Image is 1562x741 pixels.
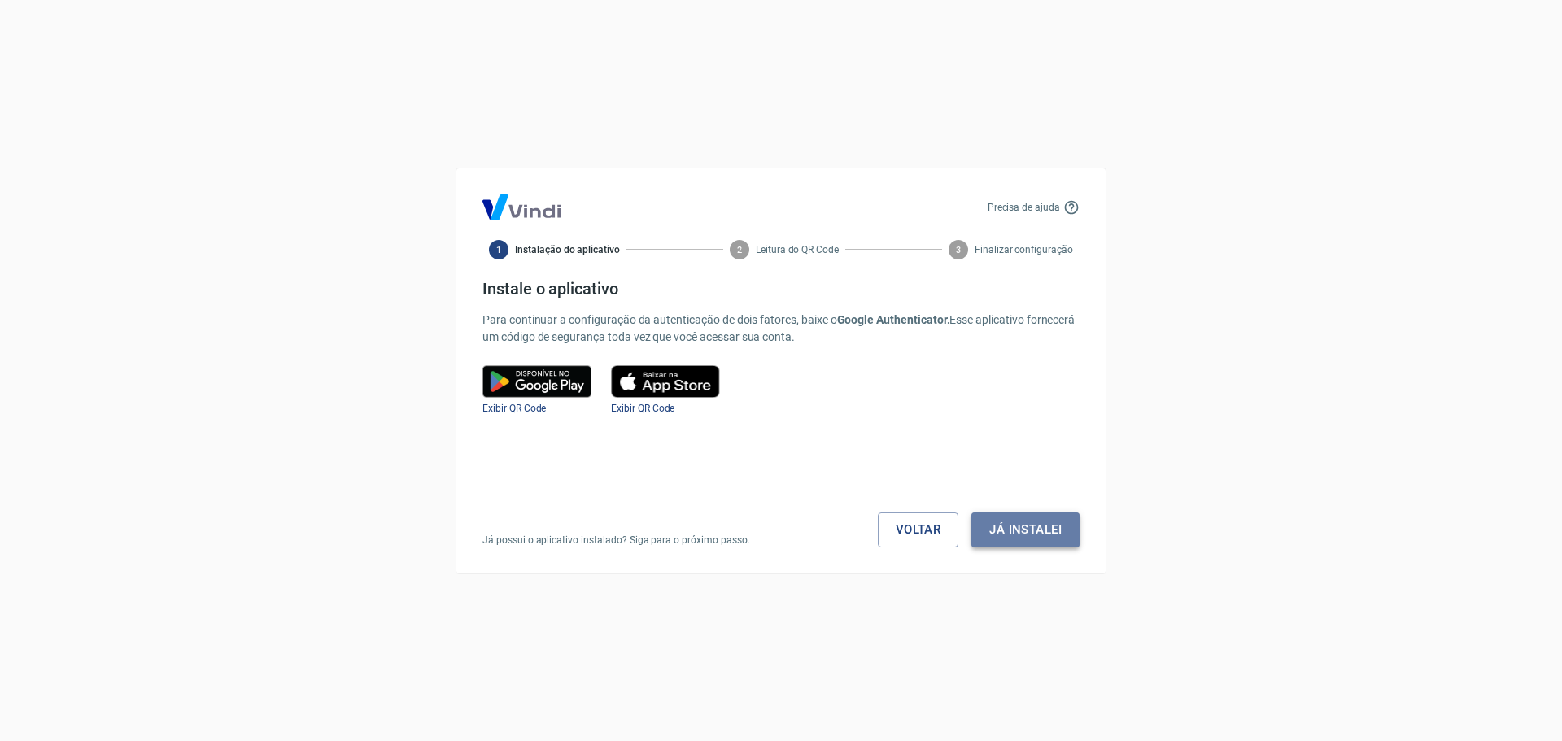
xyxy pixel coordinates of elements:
img: google play [482,365,591,398]
text: 2 [737,244,742,255]
span: Leitura do QR Code [756,242,839,257]
img: play [611,365,720,398]
a: Voltar [878,512,959,547]
b: Google Authenticator. [837,313,950,326]
img: Logo Vind [482,194,561,220]
button: Já instalei [971,512,1080,547]
p: Já possui o aplicativo instalado? Siga para o próximo passo. [482,533,750,547]
span: Instalação do aplicativo [515,242,620,257]
a: Exibir QR Code [482,403,546,414]
p: Precisa de ajuda [988,200,1060,215]
text: 3 [956,244,961,255]
text: 1 [496,244,501,255]
p: Para continuar a configuração da autenticação de dois fatores, baixe o Esse aplicativo fornecerá ... [482,312,1080,346]
span: Finalizar configuração [975,242,1073,257]
h4: Instale o aplicativo [482,279,1080,299]
a: Exibir QR Code [611,403,674,414]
